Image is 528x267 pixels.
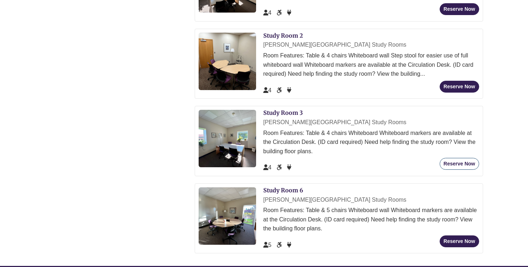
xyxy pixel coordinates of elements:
[277,164,283,170] span: Accessible Seat/Space
[263,109,303,116] a: Study Room 3
[263,187,303,194] a: Study Room 6
[199,110,256,167] img: Study Room 3
[287,10,291,16] span: Power Available
[263,206,479,233] div: Room Features: Table & 5 chairs Whiteboard wall Whiteboard markers are available at the Circulati...
[440,3,479,15] button: Reserve Now
[277,242,283,248] span: Accessible Seat/Space
[440,81,479,93] button: Reserve Now
[263,32,303,39] a: Study Room 2
[277,10,283,16] span: Accessible Seat/Space
[263,10,272,16] span: The capacity of this space
[287,242,291,248] span: Power Available
[440,235,479,247] button: Reserve Now
[263,51,479,79] div: Room Features: Table & 4 chairs Whiteboard wall Step stool for easier use of full whiteboard wall...
[263,195,479,205] div: [PERSON_NAME][GEOGRAPHIC_DATA] Study Rooms
[287,164,291,170] span: Power Available
[440,158,479,170] button: Reserve Now
[263,87,272,93] span: The capacity of this space
[199,33,256,90] img: Study Room 2
[287,87,291,93] span: Power Available
[263,118,479,127] div: [PERSON_NAME][GEOGRAPHIC_DATA] Study Rooms
[263,40,479,50] div: [PERSON_NAME][GEOGRAPHIC_DATA] Study Rooms
[199,187,256,245] img: Study Room 6
[277,87,283,93] span: Accessible Seat/Space
[263,164,272,170] span: The capacity of this space
[263,242,272,248] span: The capacity of this space
[263,128,479,156] div: Room Features: Table & 4 chairs Whiteboard Whiteboard markers are available at the Circulation De...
